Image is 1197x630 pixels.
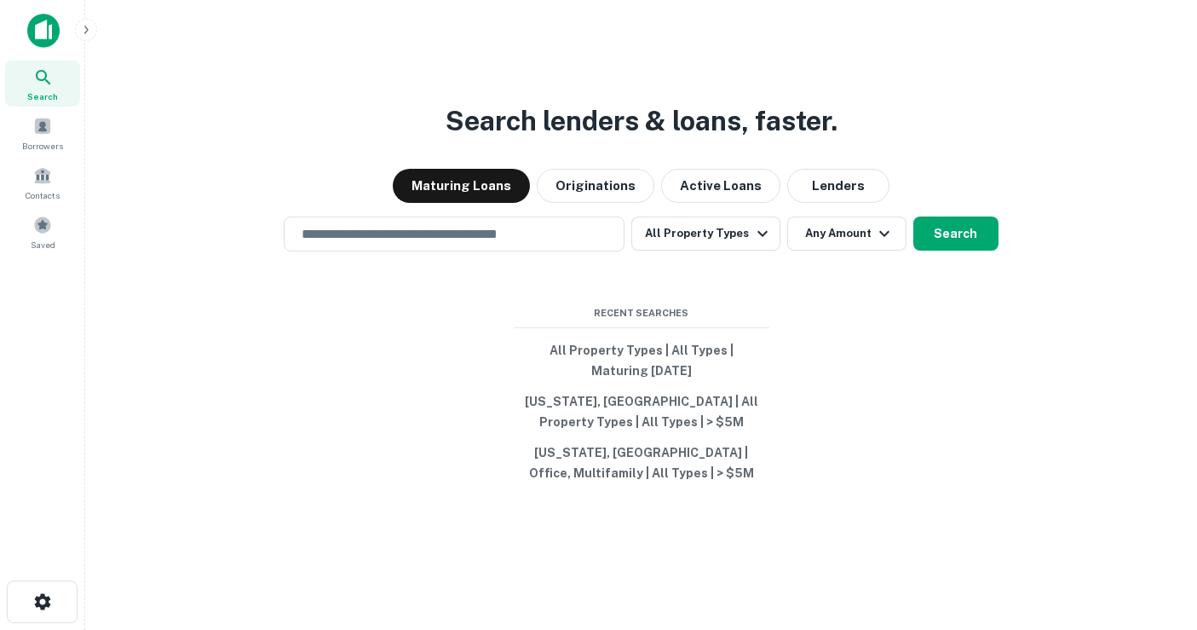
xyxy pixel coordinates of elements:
[537,169,654,203] button: Originations
[787,217,906,251] button: Any Amount
[27,90,58,103] span: Search
[31,238,55,251] span: Saved
[5,209,80,255] a: Saved
[661,169,780,203] button: Active Loans
[26,188,60,202] span: Contacts
[5,110,80,156] a: Borrowers
[787,169,889,203] button: Lenders
[5,61,80,107] a: Search
[5,159,80,205] a: Contacts
[514,437,769,488] button: [US_STATE], [GEOGRAPHIC_DATA] | Office, Multifamily | All Types | > $5M
[1112,494,1197,575] iframe: Chat Widget
[514,335,769,386] button: All Property Types | All Types | Maturing [DATE]
[22,139,63,153] span: Borrowers
[631,217,780,251] button: All Property Types
[913,217,998,251] button: Search
[514,386,769,437] button: [US_STATE], [GEOGRAPHIC_DATA] | All Property Types | All Types | > $5M
[27,14,60,48] img: capitalize-icon.png
[446,101,837,142] h3: Search lenders & loans, faster.
[393,169,530,203] button: Maturing Loans
[514,306,769,321] span: Recent Searches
